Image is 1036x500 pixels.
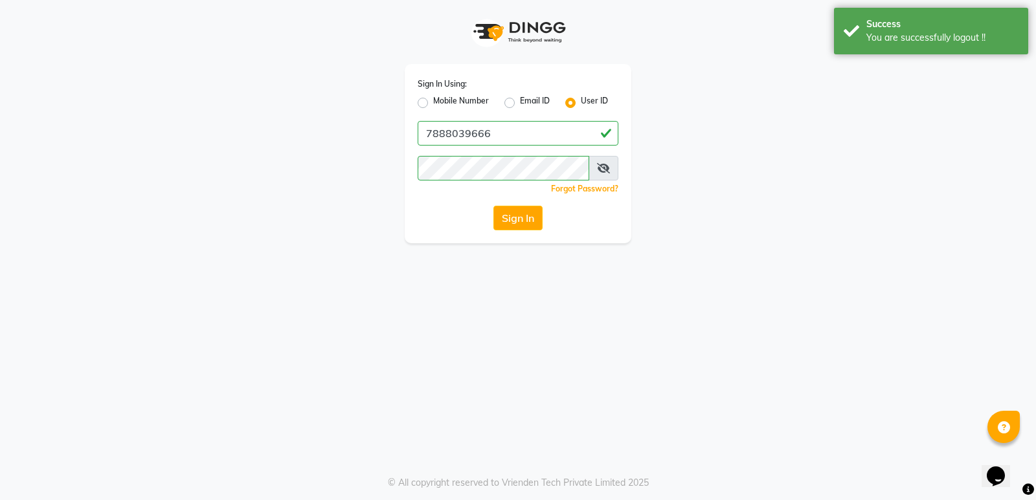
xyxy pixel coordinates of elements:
[418,121,618,146] input: Username
[520,95,550,111] label: Email ID
[581,95,608,111] label: User ID
[866,17,1019,31] div: Success
[982,448,1023,487] iframe: chat widget
[433,95,489,111] label: Mobile Number
[418,78,467,90] label: Sign In Using:
[493,206,543,230] button: Sign In
[418,156,589,180] input: Username
[866,31,1019,45] div: You are successfully logout !!
[551,184,618,193] a: Forgot Password?
[466,13,570,51] img: logo1.svg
